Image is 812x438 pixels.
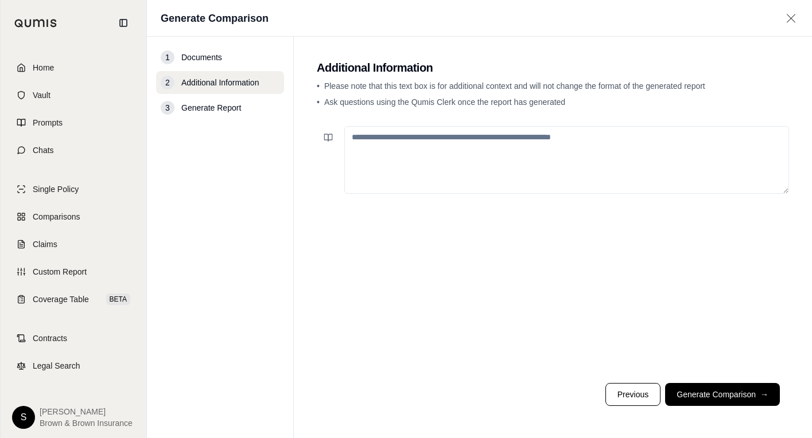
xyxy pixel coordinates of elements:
span: Custom Report [33,266,87,277]
span: Coverage Table [33,294,89,305]
button: Collapse sidebar [114,14,133,32]
span: Home [33,62,54,73]
img: Qumis Logo [14,19,57,28]
a: Chats [7,138,139,163]
button: Previous [605,383,661,406]
span: Generate Report [181,102,241,114]
span: • [317,81,320,91]
span: BETA [106,294,130,305]
a: Home [7,55,139,80]
a: Comparisons [7,204,139,229]
span: Documents [181,52,222,63]
span: Legal Search [33,360,80,371]
span: Contracts [33,333,67,344]
a: Prompts [7,110,139,135]
span: Additional Information [181,77,259,88]
span: Brown & Brown Insurance [40,417,133,429]
span: • [317,97,320,107]
a: Claims [7,232,139,257]
div: 1 [161,50,174,64]
span: → [760,389,768,400]
span: Single Policy [33,183,79,195]
span: Claims [33,238,57,250]
h1: Generate Comparison [161,10,269,26]
a: Coverage TableBETA [7,287,139,312]
a: Single Policy [7,177,139,202]
a: Custom Report [7,259,139,284]
span: Ask questions using the Qumis Clerk once the report has generated [324,97,565,107]
h2: Additional Information [317,60,789,76]
div: S [12,406,35,429]
a: Legal Search [7,353,139,378]
span: [PERSON_NAME] [40,406,133,417]
div: 2 [161,76,174,89]
span: Chats [33,144,54,156]
span: Prompts [33,117,63,128]
span: Comparisons [33,211,80,222]
button: Generate Comparison→ [665,383,780,406]
span: Please note that this text box is for additional context and will not change the format of the ge... [324,81,705,91]
a: Vault [7,83,139,108]
a: Contracts [7,326,139,351]
span: Vault [33,89,50,101]
div: 3 [161,101,174,115]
